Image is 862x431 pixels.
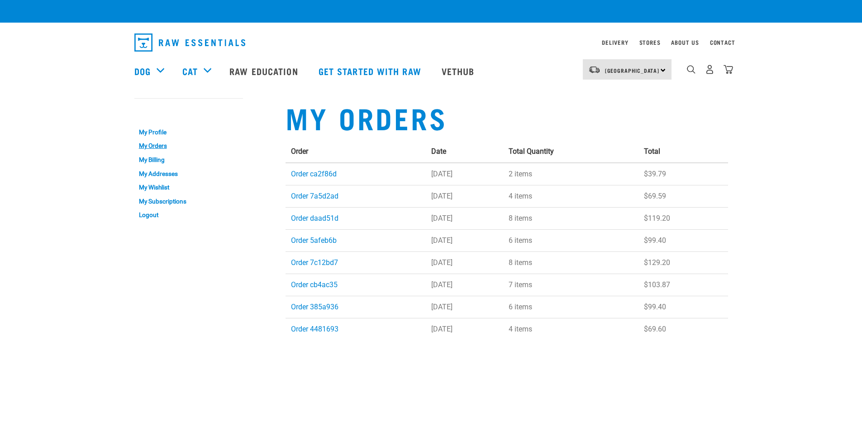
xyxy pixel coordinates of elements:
td: [DATE] [426,229,503,251]
td: $103.87 [638,274,728,296]
td: [DATE] [426,296,503,318]
a: About Us [671,41,699,44]
td: $39.79 [638,163,728,185]
nav: dropdown navigation [127,30,735,55]
td: [DATE] [426,185,503,207]
a: Order 5afeb6b [291,236,337,245]
a: Order 7a5d2ad [291,192,338,200]
a: My Orders [134,139,243,153]
td: 8 items [503,251,638,274]
a: My Addresses [134,167,243,181]
a: Order 7c12bd7 [291,258,338,267]
a: My Subscriptions [134,194,243,208]
td: 2 items [503,163,638,185]
a: Cat [182,64,198,78]
td: [DATE] [426,251,503,274]
a: Dog [134,64,151,78]
a: My Wishlist [134,180,243,194]
a: Order cb4ac35 [291,280,338,289]
a: Order ca2f86d [291,170,337,178]
td: 4 items [503,185,638,207]
a: Raw Education [220,53,309,89]
th: Order [286,141,426,163]
td: 6 items [503,229,638,251]
a: Stores [639,41,661,44]
a: Delivery [602,41,628,44]
img: van-moving.png [588,66,600,74]
td: $99.40 [638,296,728,318]
td: 6 items [503,296,638,318]
a: Order daad51d [291,214,338,223]
a: Order 4481693 [291,325,338,333]
td: $129.20 [638,251,728,274]
td: 7 items [503,274,638,296]
h1: My Orders [286,101,728,133]
th: Date [426,141,503,163]
td: [DATE] [426,274,503,296]
th: Total [638,141,728,163]
a: Get started with Raw [310,53,433,89]
td: $69.60 [638,318,728,340]
a: Logout [134,208,243,222]
td: [DATE] [426,163,503,185]
a: My Account [134,107,178,111]
td: 8 items [503,207,638,229]
td: [DATE] [426,207,503,229]
td: $69.59 [638,185,728,207]
img: user.png [705,65,714,74]
img: home-icon@2x.png [724,65,733,74]
span: [GEOGRAPHIC_DATA] [605,69,660,72]
td: $99.40 [638,229,728,251]
a: Order 385a936 [291,303,338,311]
a: Vethub [433,53,486,89]
th: Total Quantity [503,141,638,163]
img: Raw Essentials Logo [134,33,245,52]
a: My Profile [134,125,243,139]
td: [DATE] [426,318,503,340]
img: home-icon-1@2x.png [687,65,695,74]
a: Contact [710,41,735,44]
td: $119.20 [638,207,728,229]
a: My Billing [134,153,243,167]
td: 4 items [503,318,638,340]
